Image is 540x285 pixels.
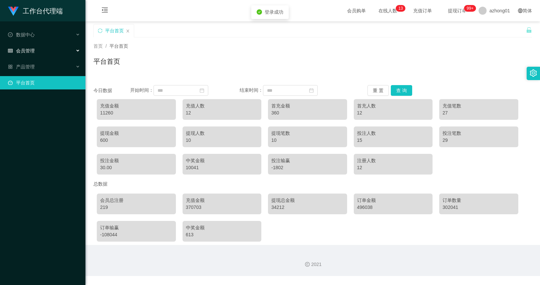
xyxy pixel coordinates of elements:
div: 370703 [186,204,258,211]
sup: 965 [464,5,476,12]
div: 订单输赢 [100,224,173,231]
i: 图标: appstore-o [8,64,13,69]
div: 今日数据 [93,87,130,94]
div: 11260 [100,109,173,116]
div: 360 [271,109,344,116]
div: 613 [186,231,258,238]
i: 图标: menu-fold [93,0,116,22]
span: 在线人数 [375,8,400,13]
div: 29 [443,137,515,144]
div: 600 [100,137,173,144]
span: 产品管理 [8,64,35,69]
div: 充值笔数 [443,102,515,109]
p: 3 [400,5,403,12]
div: 投注笔数 [443,130,515,137]
i: 图标: copyright [305,262,310,267]
div: 充值金额 [100,102,173,109]
i: 图标: calendar [200,88,204,93]
i: icon: check-circle [257,9,262,15]
div: 219 [100,204,173,211]
div: 12 [186,109,258,116]
i: 图标: table [8,48,13,53]
img: logo.9652507e.png [8,7,19,16]
a: 工作台代理端 [8,8,63,13]
div: 首充金额 [271,102,344,109]
div: 投注输赢 [271,157,344,164]
div: 34212 [271,204,344,211]
i: 图标: setting [530,69,537,77]
div: 10 [186,137,258,144]
span: 会员管理 [8,48,35,53]
h1: 工作台代理端 [23,0,63,22]
span: 提现订单 [445,8,470,13]
div: 注册人数 [357,157,430,164]
span: 结束时间： [240,87,263,93]
div: 充值金额 [186,197,258,204]
a: 图标: dashboard平台首页 [8,76,80,89]
div: 12 [357,109,430,116]
div: 会员总注册 [100,197,173,204]
span: 充值订单 [410,8,435,13]
div: 投注人数 [357,130,430,137]
span: 首页 [93,43,103,49]
i: 图标: calendar [309,88,314,93]
span: 数据中心 [8,32,35,37]
div: 平台首页 [105,24,124,37]
div: 中奖金额 [186,224,258,231]
div: -108044 [100,231,173,238]
span: / [105,43,107,49]
i: 图标: sync [98,28,102,33]
i: 图标: unlock [526,27,532,33]
div: 30.00 [100,164,173,171]
sup: 13 [396,5,406,12]
div: 总数据 [93,178,532,190]
div: 2021 [91,261,535,268]
div: 订单金额 [357,197,430,204]
div: 496038 [357,204,430,211]
span: 登录成功 [265,9,283,15]
p: 1 [398,5,401,12]
div: -1802 [271,164,344,171]
button: 重 置 [367,85,389,96]
div: 提现金额 [100,130,173,137]
div: 12 [357,164,430,171]
div: 提现人数 [186,130,258,137]
span: 平台首页 [109,43,128,49]
div: 充值人数 [186,102,258,109]
div: 10 [271,137,344,144]
div: 提现总金额 [271,197,344,204]
div: 302041 [443,204,515,211]
div: 首充人数 [357,102,430,109]
div: 投注金额 [100,157,173,164]
i: 图标: close [126,29,130,33]
div: 10041 [186,164,258,171]
div: 中奖金额 [186,157,258,164]
i: 图标: check-circle-o [8,32,13,37]
i: 图标: global [518,8,523,13]
div: 27 [443,109,515,116]
h1: 平台首页 [93,56,120,66]
div: 订单数量 [443,197,515,204]
div: 提现笔数 [271,130,344,137]
div: 15 [357,137,430,144]
span: 开始时间： [130,87,154,93]
button: 查 询 [391,85,412,96]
